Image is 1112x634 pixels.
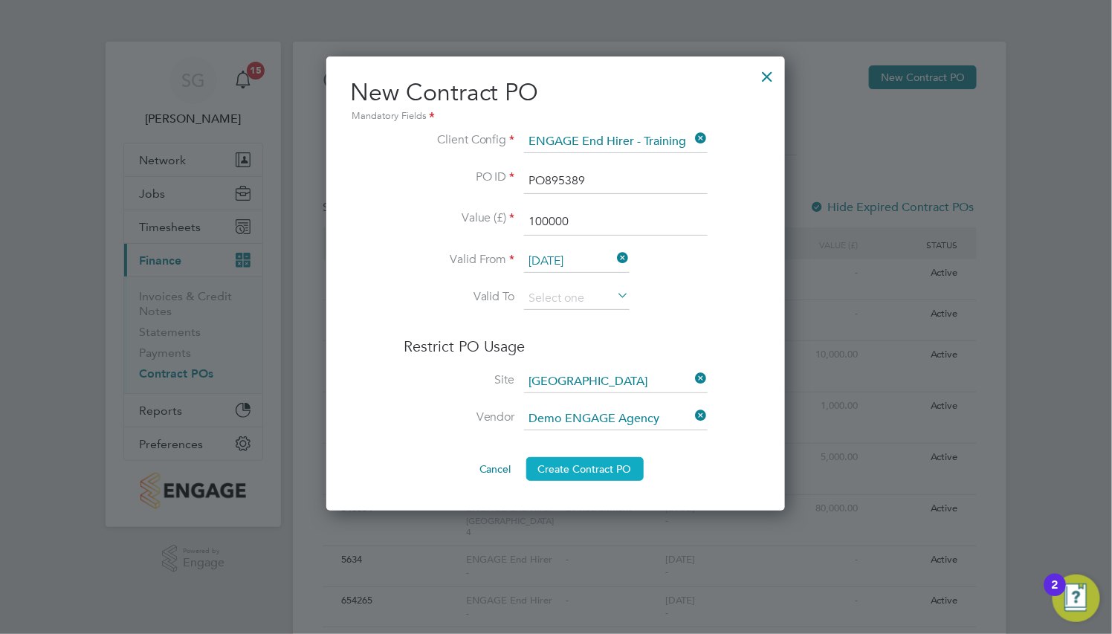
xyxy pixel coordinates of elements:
[1052,585,1058,604] div: 2
[404,288,515,307] label: Valid To
[404,168,515,192] label: PO ID
[404,408,515,427] label: Vendor
[524,371,708,393] input: Search for...
[404,131,515,150] label: Client Config
[404,371,515,390] label: Site
[404,337,708,356] h3: Restrict PO Usage
[524,408,708,430] input: Search for...
[1053,575,1100,622] button: Open Resource Center, 2 new notifications
[524,288,630,310] input: Select one
[468,457,523,481] button: Cancel
[350,109,761,125] div: Mandatory Fields
[404,250,515,270] label: Valid From
[524,250,630,273] input: Select one
[404,209,515,233] label: Value (£)
[526,457,644,481] button: Create Contract PO
[524,131,708,153] input: Search for...
[350,77,761,125] h2: New Contract PO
